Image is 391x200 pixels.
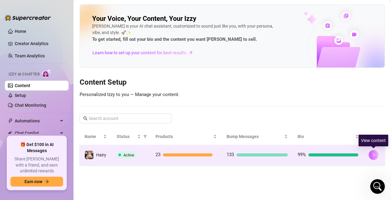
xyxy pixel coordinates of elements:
[107,2,118,13] div: Close
[100,133,113,139] div: Done!
[227,152,234,157] span: 133
[370,179,385,194] iframe: Intercom live chat
[188,50,194,56] span: arrow-right
[9,71,39,77] span: Izzy AI Chatter
[100,73,113,79] div: Done!
[80,78,385,87] h3: Content Setup
[92,23,276,43] div: [PERSON_NAME] is your AI chat assistant, customized to sound just like you, with your persona, vi...
[371,153,376,157] span: right
[290,5,385,67] img: ai-chatter-content-library-cLFOSyPT.png
[92,49,186,56] span: Learn how to set up your content for best results
[30,8,76,14] p: The team can also help
[92,14,196,23] h2: Your Voice, Your Content, Your Izzy
[10,30,96,60] div: Use the "Exclude Fans - Handle Chats with AI" option if there are high spenders you want to chat ...
[92,48,198,58] a: Learn how to set up your content for best results
[4,2,16,14] button: go back
[85,133,102,140] span: Name
[17,3,27,13] img: Profile image for Ella
[15,83,30,88] a: Content
[85,151,93,159] img: Hairy
[5,27,100,64] div: Step 5: Exclude FansUse the "Exclude Fans - Handle Chats with AI" option if there are high spende...
[156,133,212,140] span: Products
[83,116,88,121] span: search
[10,177,63,187] button: Earn nowarrow-right
[227,133,283,140] span: Bump Messages
[298,152,306,157] span: 99%
[222,128,293,145] th: Bump Messages
[10,91,96,121] div: Step 6: Visible Body Parts: Selecting the body parts clearly visible in each item helps [PERSON_N...
[359,135,388,146] div: View content
[5,15,51,21] img: logo-BBDzfeDw.svg
[5,8,118,27] div: Bellamy says…
[15,116,58,126] span: Automations
[5,87,118,129] div: Ella says…
[96,152,106,157] span: Hairy
[143,135,147,138] span: filter
[112,128,151,145] th: Status
[92,37,257,42] strong: To get started, fill out your bio and the content you want [PERSON_NAME] to sell.
[24,179,42,184] span: Earn now
[369,150,378,160] button: right
[95,69,118,83] div: Done!
[10,156,63,174] span: Share [PERSON_NAME] with a friend, and earn unlimited rewards
[45,179,49,184] span: arrow-right
[156,152,160,157] span: 23
[15,39,64,48] a: Creator Analytics
[15,29,26,34] a: Home
[80,92,179,97] span: Personalized Izzy to you — Manage your content.
[8,131,12,135] img: Chat Copilot
[5,129,118,148] div: Bellamy says…
[15,103,46,108] a: Chat Monitoring
[95,129,118,143] div: Done!
[10,31,60,36] b: Step 5: Exclude Fans
[151,128,222,145] th: Products
[5,87,100,125] div: Step 6: Visible Body Parts: Selecting the body parts clearly visible in each item helps [PERSON_N...
[8,118,13,123] span: thunderbolt
[80,128,112,145] th: Name
[142,132,148,141] span: filter
[42,69,51,78] img: AI Chatter
[5,69,118,87] div: Bellamy says…
[10,142,63,154] span: 🎁 Get $100 in AI Messages
[15,53,45,58] a: Team Analytics
[298,133,354,140] span: Bio
[15,93,26,98] a: Setup
[123,153,134,157] span: Active
[5,27,118,69] div: Ella says…
[5,148,118,199] div: Ella says…
[293,128,364,145] th: Bio
[96,2,107,14] button: Home
[15,128,58,138] span: Chat Copilot
[89,115,163,122] input: Search account
[117,133,136,140] span: Status
[30,3,70,8] h1: [PERSON_NAME]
